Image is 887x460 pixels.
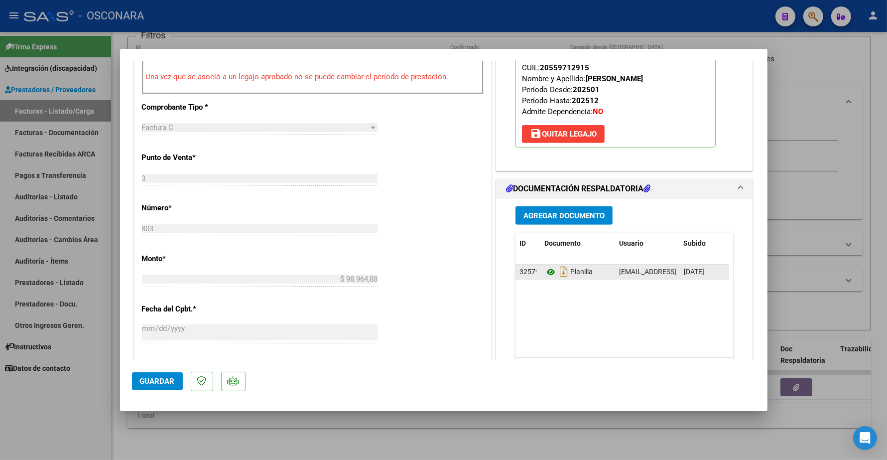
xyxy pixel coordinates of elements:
div: 1 total [515,358,734,383]
span: [EMAIL_ADDRESS][DOMAIN_NAME] - [PERSON_NAME] [619,268,788,276]
datatable-header-cell: Documento [540,233,615,254]
span: ID [519,239,526,247]
span: Subido [684,239,706,247]
i: Descargar documento [557,264,570,280]
span: Documento [544,239,581,247]
button: Guardar [132,372,183,390]
span: Guardar [140,377,175,386]
strong: NO [593,107,603,116]
strong: [PERSON_NAME] [586,74,643,83]
p: Monto [142,253,245,265]
span: Planilla [544,268,593,276]
span: 32579 [519,268,539,276]
button: Quitar Legajo [522,125,605,143]
span: Quitar Legajo [530,130,597,139]
h1: DOCUMENTACIÓN RESPALDATORIA [506,183,650,195]
span: Agregar Documento [523,211,605,220]
mat-expansion-panel-header: DOCUMENTACIÓN RESPALDATORIA [496,179,753,199]
mat-icon: save [530,128,542,140]
p: Número [142,202,245,214]
p: Comprobante Tipo * [142,102,245,113]
strong: 202501 [573,85,600,94]
div: Open Intercom Messenger [853,426,877,450]
p: Fecha del Cpbt. [142,304,245,315]
div: DOCUMENTACIÓN RESPALDATORIA [496,199,753,406]
span: Factura C [142,123,174,132]
span: [DATE] [684,268,704,276]
datatable-header-cell: Subido [680,233,730,254]
p: Legajo preaprobado para Período de Prestación: [515,26,716,148]
p: Punto de Venta [142,152,245,163]
div: 20559712915 [540,62,589,73]
span: CUIL: Nombre y Apellido: Período Desde: Período Hasta: Admite Dependencia: [522,63,643,116]
span: Usuario [619,239,643,247]
button: Agregar Documento [515,206,613,225]
strong: 202512 [572,96,599,105]
datatable-header-cell: ID [515,233,540,254]
p: Una vez que se asoció a un legajo aprobado no se puede cambiar el período de prestación. [146,71,480,83]
datatable-header-cell: Usuario [615,233,680,254]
